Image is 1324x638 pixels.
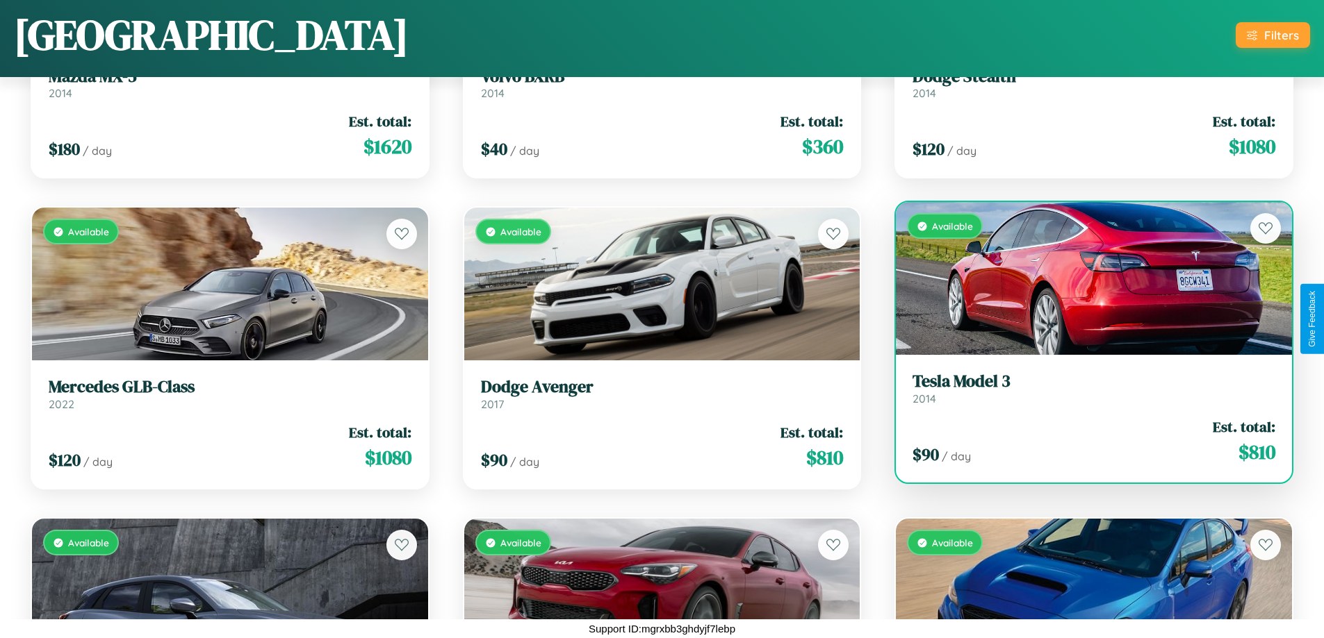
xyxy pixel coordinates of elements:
span: 2014 [49,86,72,100]
span: $ 360 [802,133,843,160]
button: Filters [1236,22,1310,48]
span: $ 120 [49,448,81,471]
span: Est. total: [780,111,843,131]
span: / day [947,144,976,158]
h3: Dodge Avenger [481,377,844,397]
span: Est. total: [780,422,843,442]
span: Available [932,220,973,232]
h3: Tesla Model 3 [913,371,1275,392]
span: / day [510,144,539,158]
span: Available [500,537,541,548]
a: Volvo BXRB2014 [481,67,844,101]
a: Dodge Stealth2014 [913,67,1275,101]
span: / day [83,144,112,158]
span: $ 90 [913,443,939,466]
a: Dodge Avenger2017 [481,377,844,411]
span: 2014 [913,392,936,405]
div: Filters [1264,28,1299,42]
span: 2014 [481,86,505,100]
span: $ 1080 [365,444,411,471]
span: $ 810 [806,444,843,471]
span: Available [932,537,973,548]
span: $ 90 [481,448,507,471]
span: $ 40 [481,137,507,160]
span: 2017 [481,397,504,411]
span: $ 1080 [1229,133,1275,160]
span: $ 1620 [363,133,411,160]
p: Support ID: mgrxbb3ghdyjf7lebp [589,619,735,638]
span: Est. total: [1213,417,1275,437]
span: 2022 [49,397,74,411]
span: $ 120 [913,137,945,160]
span: $ 180 [49,137,80,160]
span: / day [510,455,539,469]
a: Tesla Model 32014 [913,371,1275,405]
span: / day [83,455,113,469]
span: Available [500,226,541,237]
span: $ 810 [1239,438,1275,466]
span: / day [942,449,971,463]
span: 2014 [913,86,936,100]
span: Est. total: [349,422,411,442]
div: Give Feedback [1307,291,1317,347]
h3: Mercedes GLB-Class [49,377,411,397]
span: Available [68,226,109,237]
h1: [GEOGRAPHIC_DATA] [14,6,409,63]
span: Est. total: [349,111,411,131]
a: Mazda MX-52014 [49,67,411,101]
a: Mercedes GLB-Class2022 [49,377,411,411]
span: Est. total: [1213,111,1275,131]
span: Available [68,537,109,548]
